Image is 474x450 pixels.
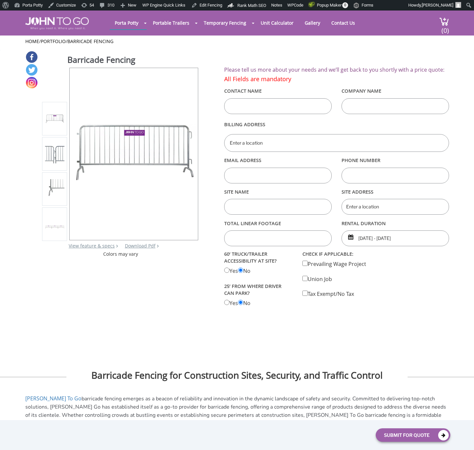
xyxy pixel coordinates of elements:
img: Product [45,144,64,163]
span: Rank Math SEO [237,3,266,8]
a: Facebook [26,51,37,63]
a: Unit Calculator [256,16,298,29]
ul: / / [25,38,449,45]
a: Download Pdf [125,243,155,249]
label: Site Name [224,186,332,197]
a: Portable Trailers [148,16,194,29]
label: rental duration [342,218,449,229]
a: Contact Us [326,16,360,29]
div: Prevailing Wage Project Union Job Tax Exempt/No Tax [297,249,376,298]
img: Product [45,179,64,199]
input: Start date | End date [342,230,449,246]
h4: All Fields are mandatory [224,76,449,83]
input: Enter a location [224,134,449,152]
a: Twitter [26,64,37,76]
a: Temporary Fencing [199,16,251,29]
img: chevron.png [157,245,159,248]
img: right arrow icon [116,245,118,248]
span: 0 [342,2,348,8]
a: Portfolio [41,38,66,44]
a: [PERSON_NAME] To Go [25,395,82,402]
label: Email Address [224,155,332,166]
a: Home [25,38,39,44]
span: [PERSON_NAME] [422,3,453,8]
h1: Barricade Fencing [67,54,199,67]
a: Gallery [300,16,325,29]
label: Total linear footage [224,218,332,229]
label: Billing Address [224,117,449,132]
label: 60’ TRUCK/TRAILER ACCESSIBILITY AT SITE? [224,249,293,266]
label: check if applicable: [302,249,371,259]
button: Submit For Quote [376,428,450,442]
img: Product [45,225,64,229]
h2: Please tell us more about your needs and we’ll get back to you shortly with a price quote: [224,67,449,73]
div: Colors may vary [42,251,199,257]
div: Yes No Yes No [219,249,297,307]
label: Phone Number [342,155,449,166]
a: Instagram [26,77,37,88]
img: JOHN to go [25,17,89,30]
img: cart a [439,17,449,26]
label: 25’ from where driver can park? [224,281,293,298]
img: Product [45,112,64,125]
button: Live Chat [448,424,474,450]
input: Enter a location [342,199,449,215]
a: Barricade Fencing [67,38,113,44]
img: Product [70,111,198,197]
a: View feature & specs [69,243,115,249]
label: Contact Name [224,85,332,97]
a: Porta Potty [110,16,143,29]
span: (0) [441,21,449,35]
label: Site Address [342,186,449,197]
label: Company Name [342,85,449,97]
